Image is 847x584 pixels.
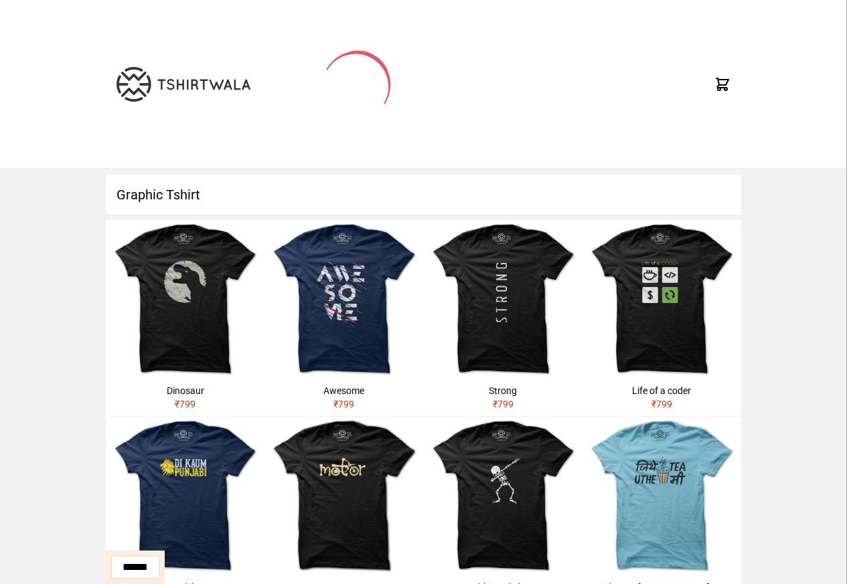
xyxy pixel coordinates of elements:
[333,399,354,409] span: ₹ 799
[429,384,577,397] div: Strong
[270,384,418,397] div: Awesome
[583,220,741,379] img: life-of-a-coder.jpg
[111,384,259,397] div: Dinosaur
[424,220,583,379] img: strong.jpg
[175,399,196,409] span: ₹ 799
[264,220,423,379] img: awesome.jpg
[117,67,250,102] img: TW-LOGO-400-104.png
[424,417,583,575] img: skeleton-dabbing.jpg
[264,417,423,575] img: motor.jpg
[651,399,672,409] span: ₹ 799
[424,220,583,416] a: Strong₹799
[583,417,741,575] img: jithe-tea-uthe-me.jpg
[106,175,741,215] h1: Graphic Tshirt
[588,384,736,397] div: Life of a coder
[583,220,741,416] a: Life of a coder₹799
[264,220,423,416] a: Awesome₹799
[493,399,514,409] span: ₹ 799
[106,417,264,575] img: shera-di-kaum-punjabi-1.jpg
[106,220,264,379] img: dinosaur.jpg
[106,220,264,416] a: Dinosaur₹799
